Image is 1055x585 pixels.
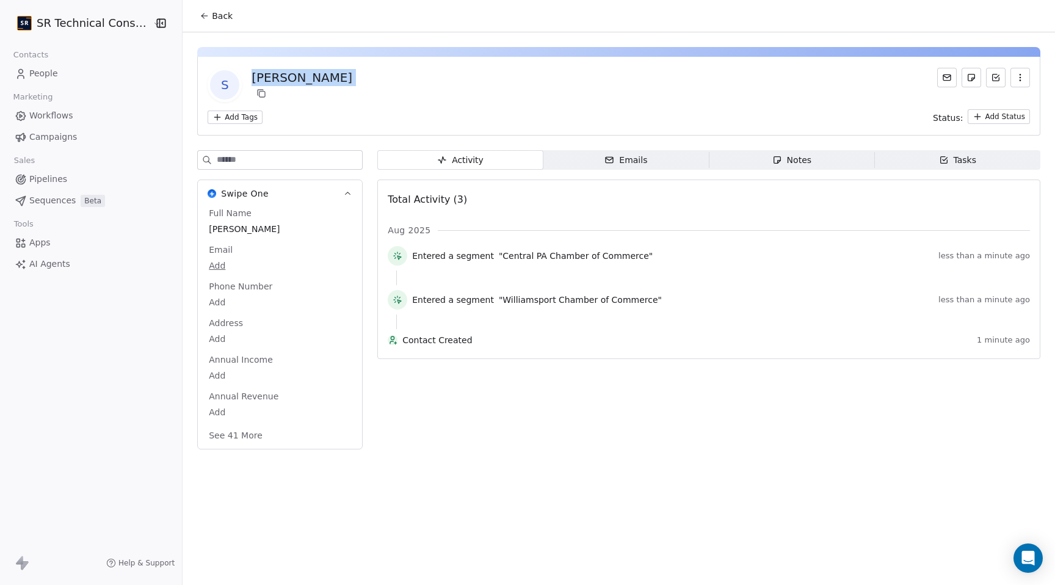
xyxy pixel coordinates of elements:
button: Add Tags [208,111,263,124]
span: Back [212,10,233,22]
a: Workflows [10,106,172,126]
span: Aug 2025 [388,224,430,236]
button: Back [192,5,240,27]
span: People [29,67,58,80]
span: Contacts [8,46,54,64]
span: Sales [9,151,40,170]
span: Swipe One [221,187,269,200]
span: S [210,70,239,100]
a: People [10,64,172,84]
span: Address [206,317,245,329]
span: Annual Revenue [206,390,281,402]
div: Emails [604,154,647,167]
div: Notes [772,154,811,167]
span: Sequences [29,194,76,207]
span: Entered a segment [412,294,494,306]
span: Add [209,369,351,382]
img: Swipe One [208,189,216,198]
span: Campaigns [29,131,77,144]
span: "Williamsport Chamber of Commerce" [499,294,662,306]
span: [PERSON_NAME] [209,223,351,235]
a: Campaigns [10,127,172,147]
a: Help & Support [106,558,175,568]
button: Swipe OneSwipe One [198,180,362,207]
span: Beta [81,195,105,207]
span: Status: [933,112,963,124]
div: Tasks [939,154,977,167]
span: Add [209,333,351,345]
span: Full Name [206,207,254,219]
button: Add Status [968,109,1030,124]
span: less than a minute ago [938,295,1030,305]
span: Pipelines [29,173,67,186]
span: Email [206,244,235,256]
span: Help & Support [118,558,175,568]
span: Add [209,260,351,272]
span: Total Activity (3) [388,194,467,205]
div: Swipe OneSwipe One [198,207,362,449]
span: 1 minute ago [977,335,1030,345]
a: AI Agents [10,254,172,274]
div: [PERSON_NAME] [252,69,352,86]
button: SR Technical Consultants [15,13,144,34]
span: Annual Income [206,354,275,366]
span: Contact Created [402,334,972,346]
span: Phone Number [206,280,275,292]
span: AI Agents [29,258,70,271]
a: Apps [10,233,172,253]
span: SR Technical Consultants [37,15,150,31]
span: Workflows [29,109,73,122]
a: Pipelines [10,169,172,189]
span: Add [209,296,351,308]
span: less than a minute ago [938,251,1030,261]
button: See 41 More [201,424,270,446]
span: Tools [9,215,38,233]
span: Add [209,406,351,418]
div: Open Intercom Messenger [1013,543,1043,573]
span: Marketing [8,88,58,106]
a: SequencesBeta [10,191,172,211]
span: Apps [29,236,51,249]
img: SR%20Tech%20Consultants%20icon%2080x80.png [17,16,32,31]
span: Entered a segment [412,250,494,262]
span: "Central PA Chamber of Commerce" [499,250,653,262]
